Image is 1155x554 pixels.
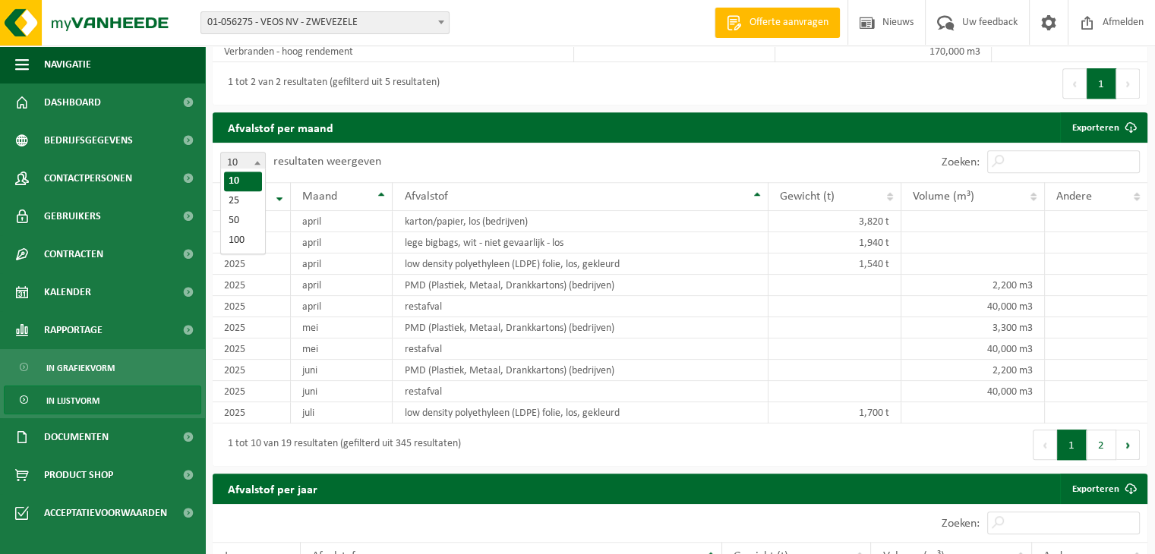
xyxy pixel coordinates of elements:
span: In grafiekvorm [46,354,115,382]
td: restafval [393,296,768,317]
label: resultaten weergeven [273,156,381,168]
button: 2 [1087,430,1116,460]
a: In grafiekvorm [4,353,201,382]
span: 10 [221,153,265,174]
td: 2025 [213,402,291,423]
td: 40,000 m3 [901,296,1045,317]
td: juli [291,402,393,423]
td: 2025 [213,253,291,275]
td: juni [291,381,393,402]
label: Zoeken: [942,156,980,168]
a: Exporteren [1060,474,1146,504]
td: mei [291,317,393,338]
span: Contactpersonen [44,159,132,197]
td: 2025 [213,317,291,338]
td: PMD (Plastiek, Metaal, Drankkartons) (bedrijven) [393,275,768,296]
td: Verbranden - hoog rendement [213,41,574,62]
span: Andere [1056,190,1092,203]
td: lege bigbags, wit - niet gevaarlijk - los [393,232,768,253]
td: low density polyethyleen (LDPE) folie, los, gekleurd [393,253,768,275]
td: 40,000 m3 [901,338,1045,360]
button: 1 [1057,430,1087,460]
li: 10 [224,172,262,191]
li: 100 [224,231,262,250]
span: Gebruikers [44,197,101,235]
td: 2025 [213,211,291,232]
td: mei [291,338,393,360]
li: 50 [224,211,262,231]
span: 01-056275 - VEOS NV - ZWEVEZELE [201,12,449,33]
td: 2025 [213,275,291,296]
span: Maand [302,190,337,203]
a: In lijstvorm [4,386,201,414]
span: Acceptatievoorwaarden [44,494,167,532]
td: low density polyethyleen (LDPE) folie, los, gekleurd [393,402,768,423]
span: 01-056275 - VEOS NV - ZWEVEZELE [200,11,450,34]
td: 2025 [213,360,291,381]
button: 1 [1087,68,1116,99]
td: april [291,275,393,296]
td: 1,700 t [768,402,901,423]
td: 1,540 t [768,253,901,275]
td: karton/papier, los (bedrijven) [393,211,768,232]
td: 2025 [213,338,291,360]
td: PMD (Plastiek, Metaal, Drankkartons) (bedrijven) [393,360,768,381]
td: PMD (Plastiek, Metaal, Drankkartons) (bedrijven) [393,317,768,338]
li: 25 [224,191,262,211]
td: april [291,253,393,275]
span: Navigatie [44,46,91,83]
td: restafval [393,338,768,360]
td: 2,200 m3 [901,275,1045,296]
td: april [291,232,393,253]
span: Kalender [44,273,91,311]
div: 1 tot 10 van 19 resultaten (gefilterd uit 345 resultaten) [220,431,461,458]
span: Rapportage [44,311,103,349]
h2: Afvalstof per maand [213,112,349,142]
td: 3,300 m3 [901,317,1045,338]
span: Afvalstof [404,190,447,203]
button: Next [1116,430,1140,460]
td: 40,000 m3 [901,381,1045,402]
a: Offerte aanvragen [715,8,840,38]
button: Previous [1062,68,1087,99]
td: 2,200 m3 [901,360,1045,381]
td: april [291,296,393,317]
td: 3,820 t [768,211,901,232]
span: In lijstvorm [46,386,99,415]
span: Bedrijfsgegevens [44,121,133,159]
span: Dashboard [44,83,101,121]
span: 10 [220,152,266,175]
a: Exporteren [1060,112,1146,143]
td: 2025 [213,296,291,317]
button: Next [1116,68,1140,99]
h2: Afvalstof per jaar [213,474,333,503]
td: 170,000 m3 [775,41,992,62]
td: 2025 [213,232,291,253]
button: Previous [1033,430,1057,460]
span: Gewicht (t) [780,190,835,203]
span: Product Shop [44,456,113,494]
td: restafval [393,381,768,402]
div: 1 tot 2 van 2 resultaten (gefilterd uit 5 resultaten) [220,70,440,97]
span: Volume (m³) [913,190,974,203]
td: 1,940 t [768,232,901,253]
td: 2025 [213,381,291,402]
td: april [291,211,393,232]
span: Offerte aanvragen [746,15,832,30]
span: Documenten [44,418,109,456]
td: juni [291,360,393,381]
span: Contracten [44,235,103,273]
label: Zoeken: [942,518,980,530]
